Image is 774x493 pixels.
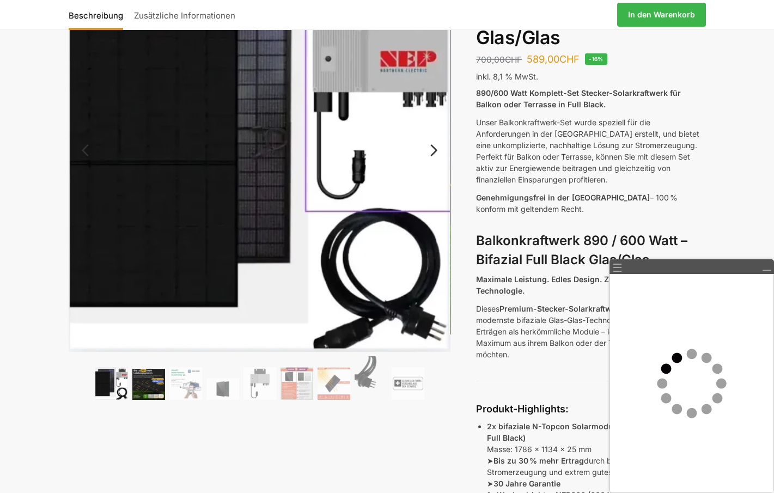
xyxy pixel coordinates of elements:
[129,2,241,28] a: Zusätzliche Informationen
[355,356,387,400] img: Anschlusskabel-3meter_schweizer-stecker
[585,53,607,65] span: -16%
[318,367,350,400] img: Bificial 30 % mehr Leistung
[487,422,705,442] strong: 2x bifaziale N-Topcon Solarmodule, je 445 WP (Glas/Glas, Full Black)
[493,456,584,465] strong: Bis zu 30 % mehr Ertrag
[95,367,128,400] img: Bificiales Hochleistungsmodul
[493,479,560,488] strong: 30 Jahre Garantie
[476,88,681,109] strong: 890/600 Watt Komplett-Set Stecker-Solarkraftwerk für Balkon oder Terrasse in Full Black.
[69,2,129,28] a: Beschreibung
[476,54,522,65] bdi: 700,00
[476,233,687,267] strong: Balkonkraftwerk 890 / 600 Watt – Bifazial Full Black Glas/Glas
[281,367,313,400] img: Bificial im Vergleich zu billig Modulen
[761,262,771,272] a: Minimieren/Wiederherstellen
[612,262,623,273] a: ☰
[527,53,580,65] bdi: 589,00
[206,378,239,400] img: Maysun
[476,193,678,214] span: – 100 % konform mit geltendem Recht.
[499,304,624,313] strong: Premium-Stecker-Solarkraftwerk
[505,54,522,65] span: CHF
[392,367,424,400] img: Balkonkraftwerk 890/600 Watt bificial Glas/Glas – Bild 9
[243,367,276,400] img: Balkonkraftwerk 890/600 Watt bificial Glas/Glas – Bild 5
[132,369,165,400] img: Balkonkraftwerk 890/600 Watt bificial Glas/Glas – Bild 2
[610,274,773,492] iframe: Live Hilfe
[476,303,705,360] p: Dieses bietet Ihnen modernste bifaziale Glas-Glas-Technologie mit deutlich höheren Erträgen als h...
[476,403,569,415] strong: Produkt-Highlights:
[476,117,705,185] p: Unser Balkonkraftwerk-Set wurde speziell für die Anforderungen in der [GEOGRAPHIC_DATA] erstellt,...
[617,3,706,27] a: In den Warenkorb
[476,275,665,295] strong: Maximale Leistung. Edles Design. Zukunftssichere Technologie.
[559,53,580,65] span: CHF
[487,421,705,489] p: Masse: 1786 x 1134 x 25 mm ➤ durch beidseitige Stromerzeugung und extrem gutes Schwachlichtverhal...
[476,193,650,202] span: Genehmigungsfrei in der [GEOGRAPHIC_DATA]
[169,367,202,400] img: Balkonkraftwerk 890/600 Watt bificial Glas/Glas – Bild 3
[476,72,538,81] span: inkl. 8,1 % MwSt.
